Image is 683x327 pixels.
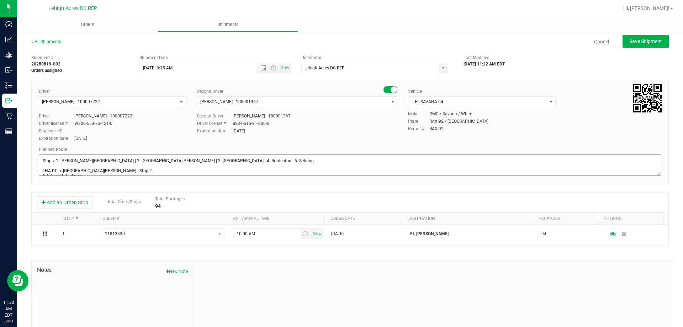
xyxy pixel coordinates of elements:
inline-svg: Analytics [5,36,12,43]
a: Orders [17,17,158,32]
span: Open the date view [257,65,269,71]
img: Scan me! [633,84,662,112]
span: select [177,97,186,107]
div: RAXI92 / [GEOGRAPHIC_DATA] [429,118,488,125]
span: Orders [71,21,104,28]
p: 08/21 [3,318,14,324]
div: [PERSON_NAME] - 100001367 [233,113,291,119]
strong: 20250819-002 [31,62,60,67]
label: Employee ID [39,128,74,134]
span: select [388,97,397,107]
span: 94 [541,231,546,237]
div: W300-553-73-421-0 [74,120,112,127]
span: Total Packages [155,196,185,201]
span: [DATE] [331,231,344,237]
span: Hi, [PERSON_NAME]! [623,5,669,11]
button: Add an Order/Stop [37,196,93,209]
span: Planned Route [39,147,67,152]
qrcode: 20250819-002 [633,84,662,112]
inline-svg: Dashboard [5,21,12,28]
span: select [546,97,555,107]
p: 11:30 AM EDT [3,299,14,318]
button: Save Shipment [623,35,669,48]
span: Set Current date [311,229,323,239]
span: Save Shipment [629,38,662,44]
span: Lehigh Acres DC REP [48,5,97,11]
inline-svg: Inventory [5,82,12,89]
span: 11813330 [105,231,125,236]
span: select [301,229,311,239]
div: B234-616-91-000-0 [233,120,269,127]
a: Order date [330,216,355,221]
label: Driver license # [39,120,74,127]
span: Shipments [208,21,248,28]
span: Notes [37,266,188,274]
div: [PERSON_NAME] - 100007222 [74,113,132,119]
a: Stop # [64,216,78,221]
inline-svg: Retail [5,112,12,120]
span: select [439,63,448,73]
label: Distributor [301,54,322,61]
label: Second Driver [197,113,233,119]
inline-svg: Reports [5,128,12,135]
input: Select [302,63,435,73]
inline-svg: Inbound [5,67,12,74]
span: Open the time view [268,65,280,71]
div: RAXI92 [429,126,444,132]
label: Make [408,111,429,117]
button: New Note [166,268,188,275]
label: Driver [39,88,50,95]
th: Actions [598,213,663,225]
a: All Shipments [31,39,61,44]
span: Set Current date [279,63,291,73]
label: Last Modified [464,54,489,61]
span: [PERSON_NAME] - 100001367 [200,99,258,104]
a: Est. arrival time [233,216,269,221]
a: Shipments [158,17,298,32]
span: Total Order/Stops [107,199,141,204]
inline-svg: Grow [5,51,12,58]
div: [DATE] [74,135,87,142]
label: Shipment Date [139,54,168,61]
label: Expiration date [39,135,74,142]
div: [DATE] [233,128,245,134]
div: GMC / Savana / White [429,111,472,117]
strong: 94 [155,203,161,209]
p: Ft. [PERSON_NAME] [410,231,533,237]
inline-svg: Outbound [5,97,12,104]
a: Order # [102,216,119,221]
span: 1 [62,231,65,237]
iframe: Resource center [7,270,28,291]
a: Destination [408,216,435,221]
label: Driver [39,113,74,119]
span: Shipment # [31,54,129,61]
strong: Orders assigned [31,68,62,73]
label: Permit # [408,126,429,132]
label: Expiration date [197,128,233,134]
span: FL-SAVANA-04 [408,97,546,107]
a: Packages [539,216,560,221]
strong: [DATE] 11:22 AM EDT [464,62,505,67]
label: Second Driver [197,88,223,95]
span: [PERSON_NAME] - 100007222 [42,99,100,104]
label: Plate [408,118,429,125]
label: Driver license # [197,120,233,127]
a: Cancel [594,38,609,45]
span: select [311,229,322,239]
span: select [215,229,224,239]
label: Vehicle [408,88,422,95]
